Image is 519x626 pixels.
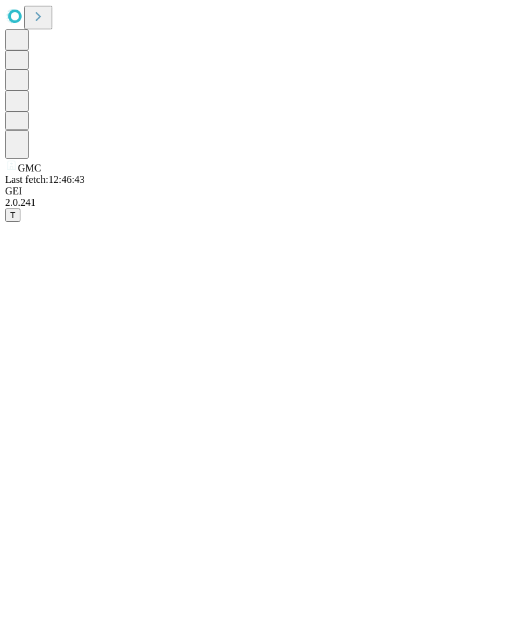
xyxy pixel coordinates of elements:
[18,163,41,173] span: GMC
[5,197,514,208] div: 2.0.241
[5,186,514,197] div: GEI
[5,174,85,185] span: Last fetch: 12:46:43
[10,210,15,220] span: T
[5,208,20,222] button: T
